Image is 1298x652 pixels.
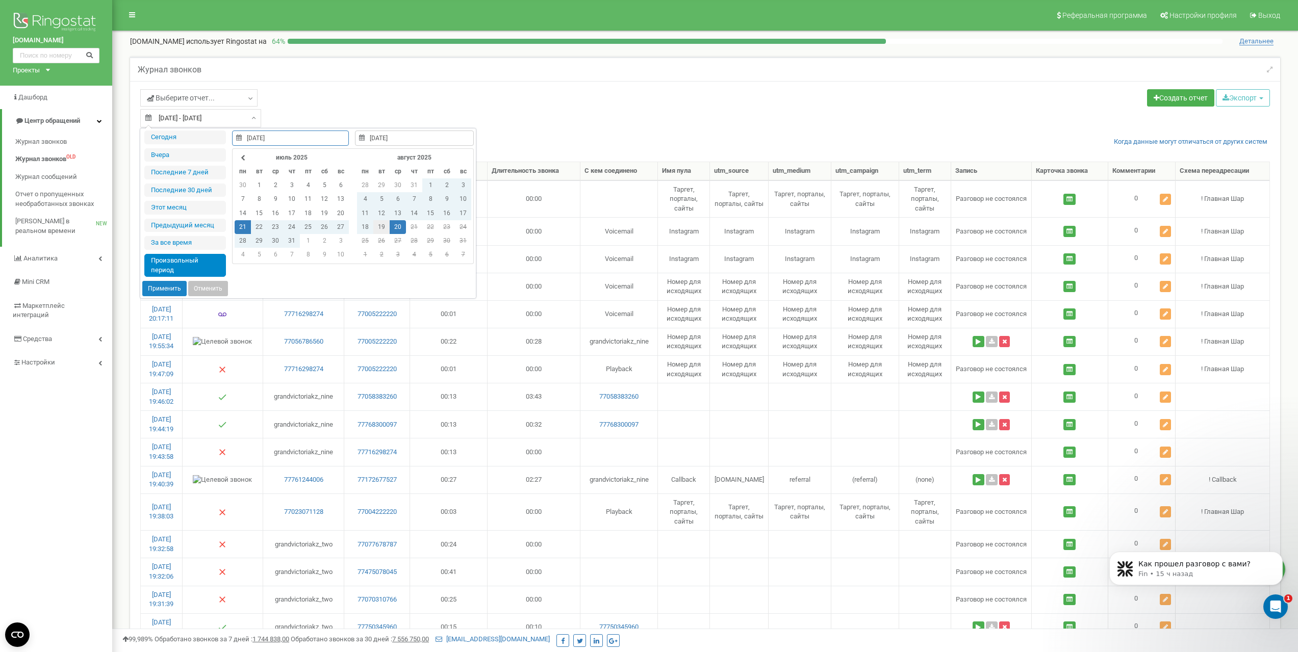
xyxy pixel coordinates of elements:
[455,220,471,234] td: 24
[1108,245,1176,273] td: 0
[316,220,333,234] td: 26
[149,535,173,553] a: [DATE] 19:32:58
[13,10,99,36] img: Ringostat logo
[488,180,580,218] td: 00:00
[951,355,1032,383] td: Разговор не состоялся
[218,508,226,516] img: Нет ответа
[284,220,300,234] td: 24
[1032,162,1108,180] th: Карточка звонка
[251,220,267,234] td: 22
[218,540,226,549] img: Нет ответа
[410,355,488,383] td: 00:01
[1108,273,1176,300] td: 0
[410,328,488,355] td: 00:22
[13,66,40,75] div: Проекты
[951,245,1032,273] td: Разговор не состоялся
[15,133,112,151] a: Журнал звонков
[333,248,349,262] td: 10
[267,337,340,347] a: 77056786560
[144,236,226,250] li: За все время
[1176,273,1269,300] td: ! Главная Шар
[406,206,422,220] td: 14
[15,168,112,186] a: Журнал сообщений
[15,154,66,164] span: Журнал звонков
[218,421,226,429] img: Отвечен
[831,245,899,273] td: Instagram
[488,328,580,355] td: 00:28
[316,165,333,178] th: сб
[218,623,226,632] img: Отвечен
[986,419,998,430] a: Скачать
[284,178,300,192] td: 3
[348,595,405,605] a: 77070310766
[899,162,951,180] th: utm_term
[658,300,710,328] td: Номер для исходящих
[951,162,1032,180] th: Запись
[769,355,831,383] td: Номер для исходящих
[267,165,284,178] th: ср
[831,273,899,300] td: Номер для исходящих
[986,474,998,485] a: Скачать
[658,217,710,245] td: Instagram
[406,234,422,248] td: 28
[986,392,998,403] a: Скачать
[439,220,455,234] td: 23
[300,178,316,192] td: 4
[357,192,373,206] td: 4
[999,392,1010,403] button: Удалить запись
[149,333,173,350] a: [DATE] 19:55:34
[488,355,580,383] td: 00:00
[999,419,1010,430] button: Удалить запись
[267,507,340,517] a: 77023071128
[899,328,951,355] td: Номер для исходящих
[710,217,769,245] td: Instagram
[658,328,710,355] td: Номер для исходящих
[1258,11,1280,19] span: Выход
[390,248,406,262] td: 3
[235,206,251,220] td: 14
[831,217,899,245] td: Instagram
[406,220,422,234] td: 21
[373,178,390,192] td: 29
[333,220,349,234] td: 27
[251,151,333,165] th: июль 2025
[357,234,373,248] td: 25
[1108,180,1176,218] td: 0
[333,234,349,248] td: 3
[373,192,390,206] td: 5
[373,206,390,220] td: 12
[1108,217,1176,245] td: 0
[1169,11,1237,19] span: Настройки профиля
[1239,37,1274,45] span: Детальнее
[390,220,406,234] td: 20
[140,89,258,107] a: Выберите отчет...
[357,165,373,178] th: пн
[373,220,390,234] td: 19
[267,36,288,46] p: 64 %
[439,248,455,262] td: 6
[300,206,316,220] td: 18
[348,507,405,517] a: 77004222220
[357,178,373,192] td: 28
[149,563,173,580] a: [DATE] 19:32:06
[218,366,226,374] img: Нет ответа
[235,248,251,262] td: 4
[5,622,30,647] button: Open CMP widget
[455,234,471,248] td: 31
[144,184,226,197] li: Последние 30 дней
[138,65,201,74] h5: Журнал звонков
[251,234,267,248] td: 29
[1176,162,1269,180] th: Схема переадресации
[333,206,349,220] td: 20
[580,355,658,383] td: Playback
[149,443,173,460] a: [DATE] 19:43:58
[710,245,769,273] td: Instagram
[267,364,340,374] a: 77716298274
[144,166,226,179] li: Последние 7 дней
[899,180,951,218] td: Таргет, порталы, сайты
[439,192,455,206] td: 9
[406,178,422,192] td: 31
[1176,328,1269,355] td: ! Главная Шар
[218,310,226,319] img: Голосовая почта
[986,336,998,347] a: Скачать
